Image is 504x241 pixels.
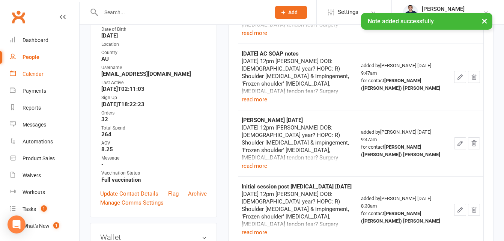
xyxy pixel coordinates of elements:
strong: Full vaccination [101,176,207,183]
div: People [23,54,39,60]
span: Settings [338,4,358,21]
strong: [EMAIL_ADDRESS][DOMAIN_NAME] [101,71,207,77]
a: Product Sales [10,150,79,167]
strong: [DATE]T18:22:23 [101,101,207,108]
div: Sign Up [101,94,207,101]
strong: AU [101,56,207,62]
strong: - [101,161,207,168]
button: read more [242,95,267,104]
button: Add [275,6,307,19]
a: Flag [168,189,179,198]
div: Automations [23,139,53,145]
div: added by [PERSON_NAME] [DATE] 8:30am [361,195,447,225]
button: read more [242,161,267,170]
div: What's New [23,223,50,229]
a: Workouts [10,184,79,201]
div: Tasks [23,206,36,212]
a: Reports [10,99,79,116]
strong: [DATE]T02:11:03 [101,86,207,92]
div: HD Entertainment [422,12,465,19]
div: Payments [23,88,46,94]
strong: [PERSON_NAME] [DATE] [242,117,303,124]
strong: [PERSON_NAME] ([PERSON_NAME]) [PERSON_NAME] [361,78,440,91]
div: Username [101,64,207,71]
div: Total Spend [101,125,207,132]
a: Tasks 1 [10,201,79,218]
div: added by [PERSON_NAME] [DATE] 9:47am [361,128,447,158]
a: What's New1 [10,218,79,235]
button: × [478,13,491,29]
div: Country [101,49,207,56]
div: Dashboard [23,37,48,43]
div: Last Active [101,79,207,86]
a: Update Contact Details [100,189,158,198]
div: for contact [361,210,447,225]
div: Product Sales [23,155,55,161]
div: Open Intercom Messenger [8,215,26,233]
div: Note added successfully [361,13,492,30]
div: Messages [23,122,46,128]
div: Calendar [23,71,44,77]
span: 1 [53,222,59,229]
div: [PERSON_NAME] [422,6,465,12]
span: Add [288,9,298,15]
strong: Initial session post [MEDICAL_DATA] [DATE] [242,183,352,190]
div: Message [101,155,207,162]
a: Calendar [10,66,79,83]
strong: 32 [101,116,207,123]
a: Messages [10,116,79,133]
a: Clubworx [9,8,28,26]
a: Dashboard [10,32,79,49]
span: 1 [41,205,47,212]
input: Search... [99,7,265,18]
div: Vaccination Status [101,170,207,177]
strong: [DATE] AC SOAP notes [242,50,299,57]
div: for contact [361,77,447,92]
div: Reports [23,105,41,111]
a: Manage Comms Settings [100,198,164,207]
div: added by [PERSON_NAME] [DATE] 9:47am [361,62,447,92]
a: Waivers [10,167,79,184]
div: Workouts [23,189,45,195]
strong: 264 [101,131,207,138]
div: for contact [361,143,447,158]
img: thumb_image1646563817.png [403,5,418,20]
strong: [DATE] [101,32,207,39]
a: Archive [188,189,207,198]
div: Location [101,41,207,48]
a: Automations [10,133,79,150]
div: AOV [101,140,207,147]
a: Payments [10,83,79,99]
strong: [PERSON_NAME] ([PERSON_NAME]) [PERSON_NAME] [361,211,440,224]
strong: [PERSON_NAME] ([PERSON_NAME]) [PERSON_NAME] [361,144,440,157]
strong: 8.25 [101,146,207,153]
div: Waivers [23,172,41,178]
div: Orders [101,110,207,117]
button: read more [242,29,267,38]
button: read more [242,228,267,237]
a: People [10,49,79,66]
